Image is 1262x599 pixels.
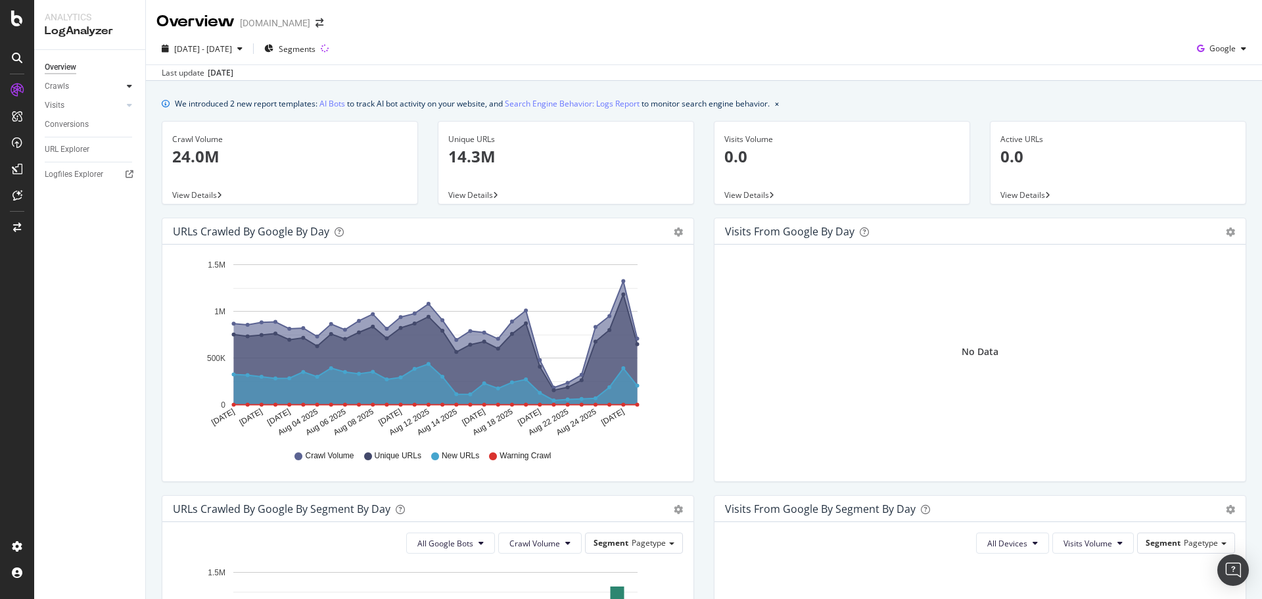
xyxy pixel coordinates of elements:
div: Visits from Google By Segment By Day [725,502,916,515]
span: View Details [172,189,217,201]
text: 1.5M [208,260,225,270]
button: Crawl Volume [498,533,582,554]
text: Aug 12 2025 [388,407,431,437]
div: Last update [162,67,233,79]
text: 1.5M [208,568,225,577]
p: 14.3M [448,145,684,168]
div: gear [674,505,683,514]
text: Aug 14 2025 [415,407,459,437]
p: 0.0 [1000,145,1236,168]
button: All Devices [976,533,1049,554]
span: Segments [279,43,315,55]
div: Overview [45,60,76,74]
a: Visits [45,99,123,112]
text: 500K [207,354,225,363]
text: [DATE] [599,407,626,427]
div: Unique URLs [448,133,684,145]
span: Google [1209,43,1236,54]
span: Warning Crawl [500,450,551,462]
div: Overview [156,11,235,33]
div: gear [1226,228,1235,237]
a: URL Explorer [45,143,136,156]
text: Aug 24 2025 [555,407,598,437]
text: Aug 22 2025 [526,407,570,437]
p: 0.0 [724,145,960,168]
span: Crawl Volume [509,538,560,549]
button: Visits Volume [1052,533,1134,554]
div: gear [674,228,683,237]
a: Search Engine Behavior: Logs Report [505,97,640,110]
button: Segments [259,38,321,59]
div: Active URLs [1000,133,1236,145]
a: AI Bots [319,97,345,110]
div: [DOMAIN_NAME] [240,16,310,30]
div: We introduced 2 new report templates: to track AI bot activity on your website, and to monitor se... [175,97,770,110]
text: 0 [221,400,225,410]
div: LogAnalyzer [45,24,135,39]
text: [DATE] [516,407,542,427]
span: All Devices [987,538,1027,549]
span: View Details [448,189,493,201]
span: Unique URLs [375,450,421,462]
text: 1M [214,307,225,316]
div: Visits Volume [724,133,960,145]
button: close banner [772,94,782,113]
div: URLs Crawled by Google By Segment By Day [173,502,390,515]
span: All Google Bots [417,538,473,549]
span: Pagetype [1184,537,1218,548]
span: New URLs [442,450,479,462]
div: Analytics [45,11,135,24]
div: Crawl Volume [172,133,408,145]
text: Aug 04 2025 [276,407,319,437]
button: Google [1192,38,1251,59]
text: Aug 18 2025 [471,407,515,437]
span: View Details [724,189,769,201]
span: Segment [1146,537,1180,548]
text: Aug 06 2025 [304,407,348,437]
div: gear [1226,505,1235,514]
div: arrow-right-arrow-left [315,18,323,28]
text: [DATE] [460,407,486,427]
span: [DATE] - [DATE] [174,43,232,55]
span: Pagetype [632,537,666,548]
span: Segment [594,537,628,548]
a: Logfiles Explorer [45,168,136,181]
div: [DATE] [208,67,233,79]
button: [DATE] - [DATE] [156,38,248,59]
div: Conversions [45,118,89,132]
p: 24.0M [172,145,408,168]
a: Conversions [45,118,136,132]
a: Overview [45,60,136,74]
div: URL Explorer [45,143,89,156]
span: Crawl Volume [305,450,354,462]
text: Aug 08 2025 [332,407,375,437]
div: Visits [45,99,64,112]
text: [DATE] [266,407,292,427]
span: Visits Volume [1063,538,1112,549]
div: Open Intercom Messenger [1217,554,1249,586]
div: info banner [162,97,1246,110]
svg: A chart. [173,255,678,438]
div: Visits from Google by day [725,225,854,238]
div: No Data [962,345,998,358]
text: [DATE] [238,407,264,427]
text: [DATE] [377,407,403,427]
button: All Google Bots [406,533,495,554]
div: Logfiles Explorer [45,168,103,181]
div: Crawls [45,80,69,93]
a: Crawls [45,80,123,93]
text: [DATE] [210,407,236,427]
div: URLs Crawled by Google by day [173,225,329,238]
span: View Details [1000,189,1045,201]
